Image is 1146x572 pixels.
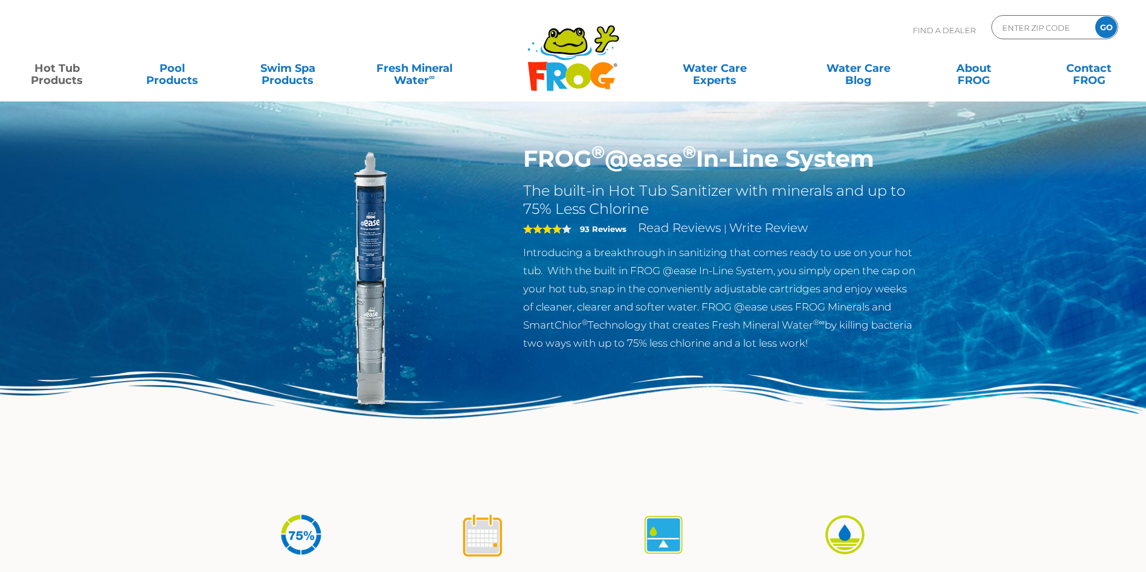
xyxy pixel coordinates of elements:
[929,56,1019,80] a: AboutFROG
[127,56,217,80] a: PoolProducts
[460,512,505,558] img: icon-atease-shock-once
[729,220,808,235] a: Write Review
[523,145,918,173] h1: FROG @ease In-Line System
[1001,19,1083,36] input: Zip Code Form
[638,220,721,235] a: Read Reviews
[813,318,825,327] sup: ®∞
[580,224,626,234] strong: 93 Reviews
[523,182,918,218] h2: The built-in Hot Tub Sanitizer with minerals and up to 75% Less Chlorine
[813,56,903,80] a: Water CareBlog
[642,56,788,80] a: Water CareExperts
[913,15,976,45] p: Find A Dealer
[243,56,333,80] a: Swim SpaProducts
[641,512,686,558] img: icon-atease-self-regulates
[278,512,324,558] img: icon-atease-75percent-less
[822,512,868,558] img: icon-atease-easy-on
[358,56,471,80] a: Fresh MineralWater∞
[683,141,696,162] sup: ®
[229,145,506,422] img: inline-system.png
[429,72,435,82] sup: ∞
[1095,16,1117,38] input: GO
[591,141,605,162] sup: ®
[724,223,727,234] span: |
[12,56,102,80] a: Hot TubProducts
[582,318,588,327] sup: ®
[523,243,918,352] p: Introducing a breakthrough in sanitizing that comes ready to use on your hot tub. With the built ...
[1044,56,1134,80] a: ContactFROG
[523,224,562,234] span: 4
